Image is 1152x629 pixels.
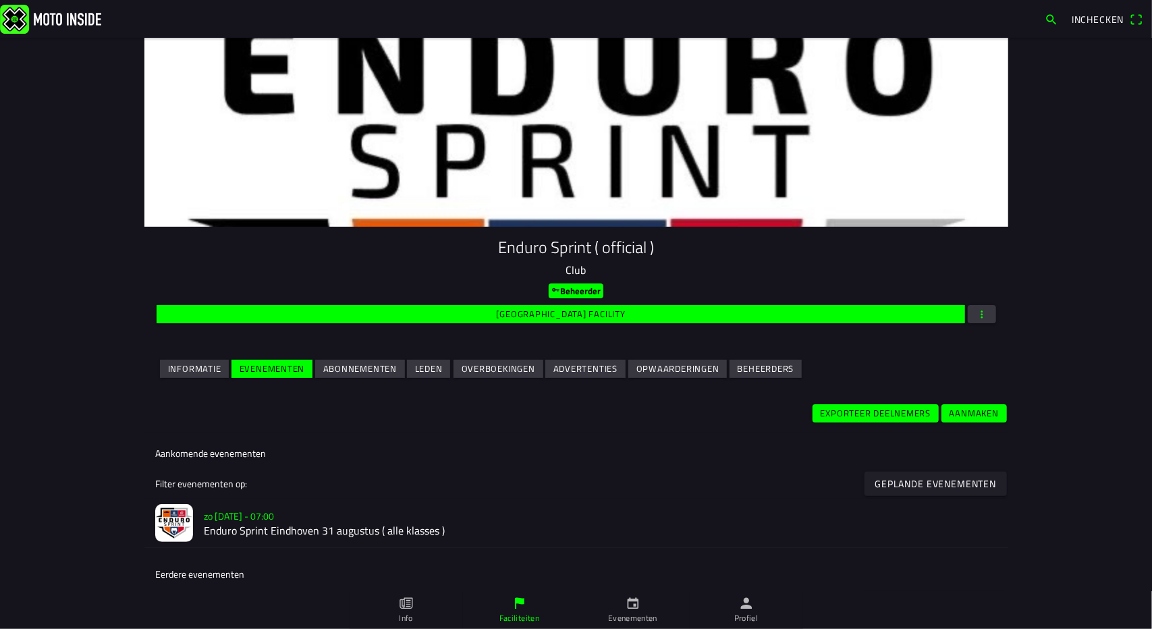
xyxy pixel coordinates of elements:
ion-icon: key [551,285,560,294]
ion-text: zo [DATE] - 07:00 [204,509,274,523]
ion-icon: person [739,596,754,611]
ion-button: Informatie [160,360,229,378]
ion-label: Faciliteiten [499,612,539,624]
ion-text: Geplande evenementen [875,478,996,488]
ion-button: Leden [407,360,450,378]
h1: Enduro Sprint ( official ) [155,238,997,257]
ion-icon: flag [512,596,527,611]
ion-label: Eerdere evenementen [155,567,244,581]
ion-button: Exporteer deelnemers [813,404,939,422]
p: Club [155,262,997,278]
ion-button: [GEOGRAPHIC_DATA] facility [157,305,965,323]
a: Incheckenqr scanner [1065,7,1149,30]
ion-button: Advertenties [545,360,626,378]
a: search [1038,7,1065,30]
ion-button: Aanmaken [941,404,1007,422]
ion-icon: calendar [626,596,640,611]
h2: Enduro Sprint Eindhoven 31 augustus ( alle klasses ) [204,524,997,537]
ion-button: Opwaarderingen [628,360,727,378]
ion-button: Beheerders [730,360,802,378]
ion-label: Filter evenementen op: [155,476,247,491]
ion-label: Evenementen [608,612,657,624]
span: Inchecken [1072,12,1124,26]
img: iZXpISycrn4nIPKnmRzSWSSW2N0fRtdDKPlJvxpn.jpg [155,504,193,542]
ion-button: Overboekingen [454,360,543,378]
ion-button: Abonnementen [315,360,405,378]
ion-label: Aankomende evenementen [155,446,266,460]
ion-badge: Beheerder [549,283,603,298]
ion-button: Evenementen [231,360,312,378]
ion-icon: paper [399,596,414,611]
ion-label: Info [399,612,412,624]
ion-label: Profiel [734,612,759,624]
